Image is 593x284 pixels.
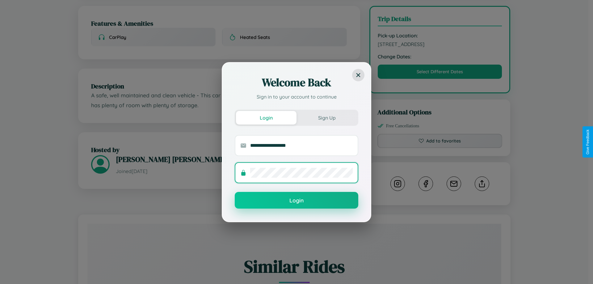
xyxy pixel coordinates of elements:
[236,111,296,125] button: Login
[235,93,358,100] p: Sign in to your account to continue
[235,75,358,90] h2: Welcome Back
[296,111,357,125] button: Sign Up
[586,129,590,155] div: Give Feedback
[235,192,358,209] button: Login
